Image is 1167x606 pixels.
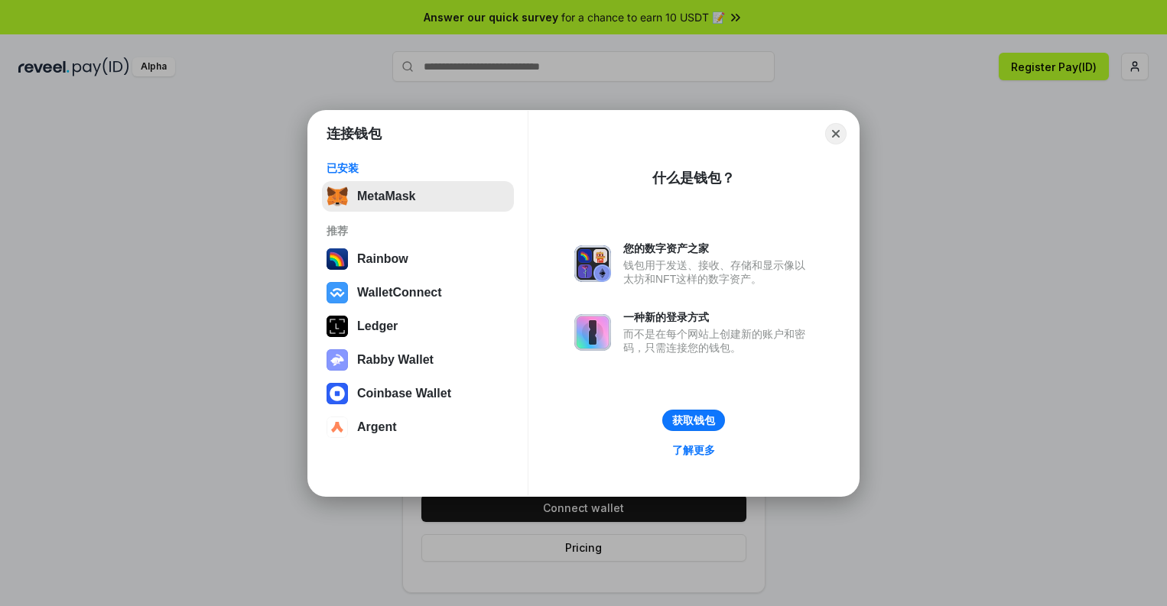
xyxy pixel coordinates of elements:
img: svg+xml,%3Csvg%20fill%3D%22none%22%20height%3D%2233%22%20viewBox%3D%220%200%2035%2033%22%20width%... [327,186,348,207]
img: svg+xml,%3Csvg%20xmlns%3D%22http%3A%2F%2Fwww.w3.org%2F2000%2Fsvg%22%20width%3D%2228%22%20height%3... [327,316,348,337]
button: Rabby Wallet [322,345,514,375]
img: svg+xml,%3Csvg%20width%3D%2228%22%20height%3D%2228%22%20viewBox%3D%220%200%2028%2028%22%20fill%3D... [327,282,348,303]
button: Rainbow [322,244,514,274]
div: Coinbase Wallet [357,387,451,400]
div: 了解更多 [672,443,715,457]
div: 获取钱包 [672,413,715,427]
img: svg+xml,%3Csvg%20width%3D%2228%22%20height%3D%2228%22%20viewBox%3D%220%200%2028%2028%22%20fill%3D... [327,416,348,438]
img: svg+xml,%3Csvg%20xmlns%3D%22http%3A%2F%2Fwww.w3.org%2F2000%2Fsvg%22%20fill%3D%22none%22%20viewBox... [574,245,611,282]
div: 已安装 [327,161,509,175]
button: Close [825,123,847,144]
img: svg+xml,%3Csvg%20width%3D%22120%22%20height%3D%22120%22%20viewBox%3D%220%200%20120%20120%22%20fil... [327,248,348,270]
a: 了解更多 [663,440,724,460]
button: Argent [322,412,514,442]
div: WalletConnect [357,286,442,300]
div: Rainbow [357,252,408,266]
div: MetaMask [357,190,415,203]
div: 一种新的登录方式 [623,310,813,324]
button: Coinbase Wallet [322,378,514,409]
div: Argent [357,420,397,434]
button: WalletConnect [322,277,514,308]
div: 钱包用于发送、接收、存储和显示像以太坊和NFT这样的数字资产。 [623,258,813,286]
div: 什么是钱包？ [652,169,735,187]
button: Ledger [322,311,514,342]
div: 而不是在每个网站上创建新的账户和密码，只需连接您的钱包。 [623,327,813,355]
div: 您的数字资产之家 [623,241,813,255]
div: Rabby Wallet [357,353,434,367]
h1: 连接钱包 [327,125,382,143]
img: svg+xml,%3Csvg%20width%3D%2228%22%20height%3D%2228%22%20viewBox%3D%220%200%2028%2028%22%20fill%3D... [327,383,348,404]
div: Ledger [357,319,398,333]
div: 推荐 [327,224,509,238]
img: svg+xml,%3Csvg%20xmlns%3D%22http%3A%2F%2Fwww.w3.org%2F2000%2Fsvg%22%20fill%3D%22none%22%20viewBox... [574,314,611,351]
img: svg+xml,%3Csvg%20xmlns%3D%22http%3A%2F%2Fwww.w3.org%2F2000%2Fsvg%22%20fill%3D%22none%22%20viewBox... [327,349,348,371]
button: MetaMask [322,181,514,212]
button: 获取钱包 [662,410,725,431]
